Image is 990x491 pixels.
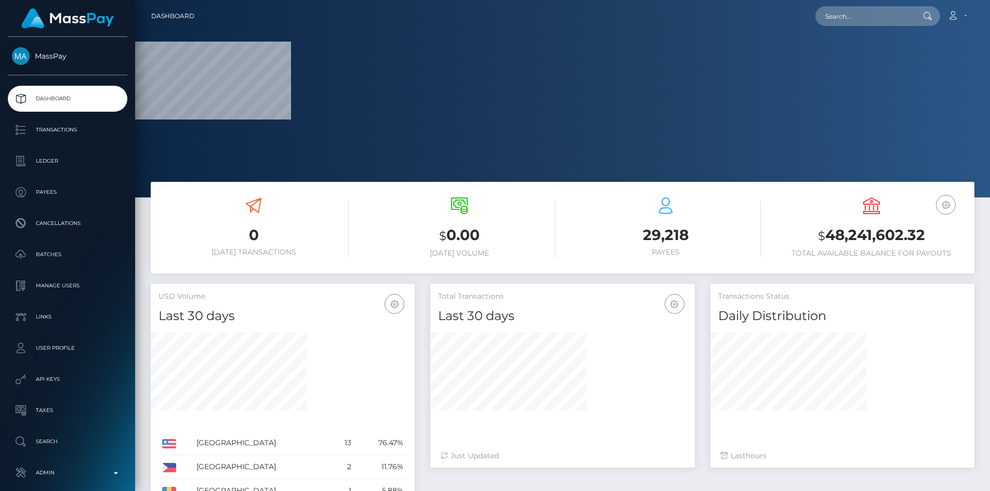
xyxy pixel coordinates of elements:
h6: [DATE] Transactions [159,248,349,257]
a: Payees [8,179,127,205]
small: $ [818,229,825,243]
td: 11.76% [355,455,407,479]
p: Taxes [12,403,123,418]
span: MassPay [8,51,127,61]
a: Batches [8,242,127,268]
h4: Last 30 days [159,307,407,325]
h4: Daily Distribution [718,307,967,325]
h3: 0 [159,225,349,245]
p: Payees [12,184,123,200]
a: Transactions [8,117,127,143]
div: Last hours [721,450,964,461]
input: Search... [815,6,913,26]
h3: 48,241,602.32 [776,225,967,246]
a: Links [8,304,127,330]
h6: [DATE] Volume [364,249,555,258]
p: User Profile [12,340,123,356]
td: 13 [333,431,355,455]
img: PH.png [162,463,176,472]
td: 2 [333,455,355,479]
p: Search [12,434,123,449]
td: 76.47% [355,431,407,455]
a: API Keys [8,366,127,392]
p: Batches [12,247,123,262]
a: Cancellations [8,210,127,236]
p: Manage Users [12,278,123,294]
td: [GEOGRAPHIC_DATA] [193,455,333,479]
p: Dashboard [12,91,123,107]
img: MassPay [12,47,30,65]
a: User Profile [8,335,127,361]
p: Links [12,309,123,325]
h5: Transactions Status [718,291,967,302]
a: Ledger [8,148,127,174]
a: Search [8,429,127,455]
a: Manage Users [8,273,127,299]
h6: Total Available Balance for Payouts [776,249,967,258]
a: Admin [8,460,127,486]
img: US.png [162,439,176,448]
p: API Keys [12,371,123,387]
h3: 0.00 [364,225,555,246]
p: Cancellations [12,216,123,231]
p: Ledger [12,153,123,169]
td: [GEOGRAPHIC_DATA] [193,431,333,455]
img: MassPay Logo [21,8,114,29]
small: $ [439,229,446,243]
h5: USD Volume [159,291,407,302]
h6: Payees [571,248,761,257]
a: Dashboard [8,86,127,112]
a: Taxes [8,397,127,423]
p: Transactions [12,122,123,138]
h4: Last 30 days [438,307,687,325]
h5: Total Transactions [438,291,687,302]
p: Admin [12,465,123,481]
a: Dashboard [151,5,194,27]
div: Just Updated [441,450,684,461]
h3: 29,218 [571,225,761,245]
